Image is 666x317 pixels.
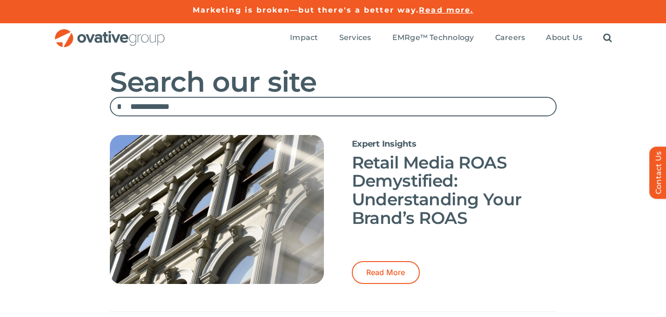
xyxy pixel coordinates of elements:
h6: Expert Insights [352,140,557,149]
h1: Search our site [110,67,557,97]
a: OG_Full_horizontal_RGB [54,28,166,37]
a: Marketing is broken—but there's a better way. [193,6,419,14]
span: EMRge™ Technology [392,33,474,42]
span: Impact [290,33,318,42]
span: Careers [495,33,525,42]
a: Read more. [419,6,473,14]
span: Services [339,33,371,42]
a: Search [603,33,612,43]
a: EMRge™ Technology [392,33,474,43]
a: Retail Media ROAS Demystified: Understanding Your Brand’s ROAS [352,152,522,228]
input: Search [110,97,129,116]
nav: Menu [290,23,612,53]
span: Read More [366,268,405,277]
a: About Us [546,33,582,43]
a: Read More [352,261,420,284]
input: Search... [110,97,557,116]
span: About Us [546,33,582,42]
a: Careers [495,33,525,43]
a: Impact [290,33,318,43]
a: Services [339,33,371,43]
